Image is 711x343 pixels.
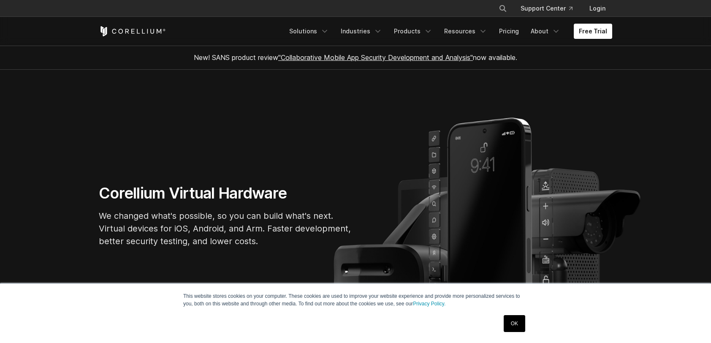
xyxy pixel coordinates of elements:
a: About [526,24,565,39]
a: Corellium Home [99,26,166,36]
a: Login [583,1,612,16]
p: This website stores cookies on your computer. These cookies are used to improve your website expe... [183,292,528,308]
a: Free Trial [574,24,612,39]
a: OK [504,315,525,332]
button: Search [495,1,510,16]
h1: Corellium Virtual Hardware [99,184,352,203]
span: New! SANS product review now available. [194,53,517,62]
a: Solutions [284,24,334,39]
a: Pricing [494,24,524,39]
div: Navigation Menu [284,24,612,39]
div: Navigation Menu [488,1,612,16]
a: Products [389,24,437,39]
a: Industries [336,24,387,39]
a: "Collaborative Mobile App Security Development and Analysis" [278,53,473,62]
p: We changed what's possible, so you can build what's next. Virtual devices for iOS, Android, and A... [99,210,352,248]
a: Privacy Policy. [413,301,445,307]
a: Resources [439,24,492,39]
a: Support Center [514,1,579,16]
